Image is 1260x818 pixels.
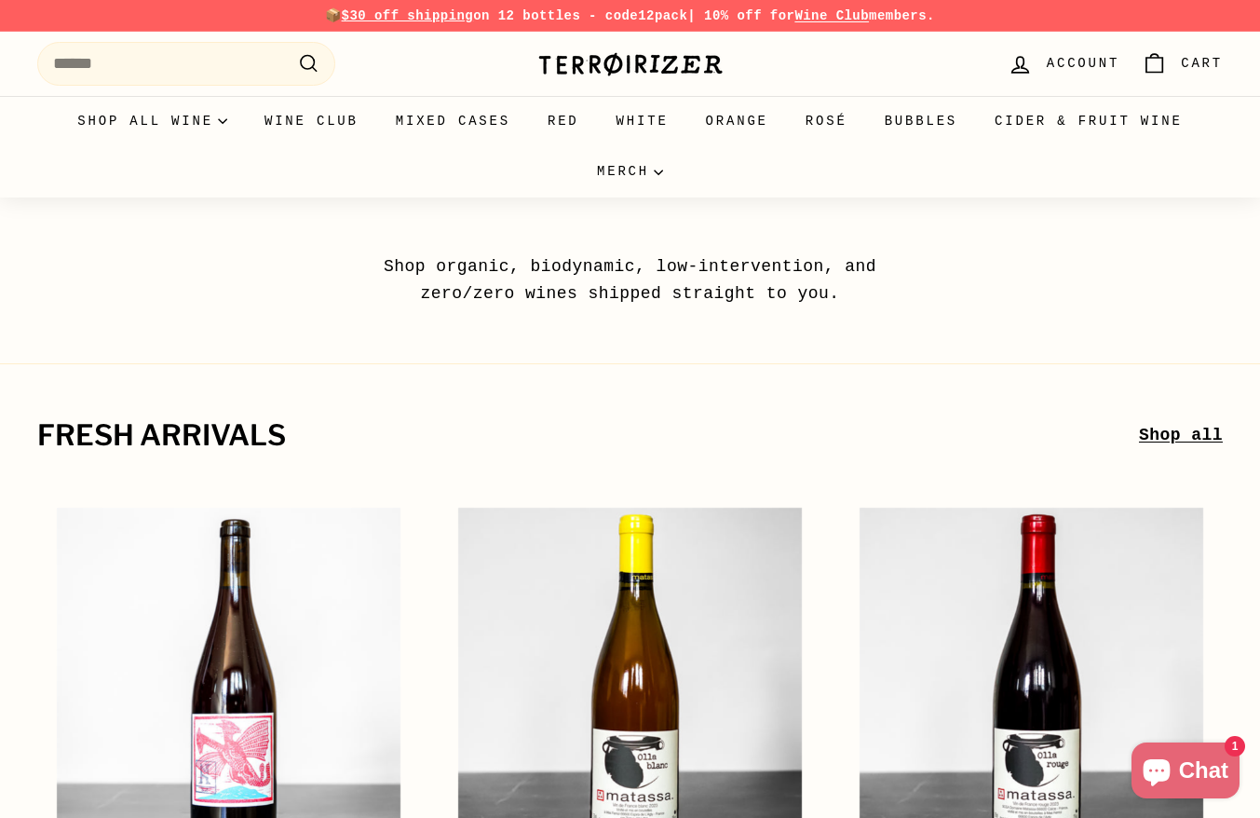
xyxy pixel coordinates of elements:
p: 📦 on 12 bottles - code | 10% off for members. [37,6,1223,26]
a: Mixed Cases [377,96,529,146]
a: Wine Club [794,8,869,23]
a: Orange [687,96,787,146]
a: Cart [1131,36,1234,91]
a: Cider & Fruit Wine [976,96,1201,146]
a: White [598,96,687,146]
inbox-online-store-chat: Shopify online store chat [1126,743,1245,803]
summary: Merch [578,146,682,197]
a: Rosé [787,96,866,146]
a: Bubbles [866,96,976,146]
a: Wine Club [246,96,377,146]
a: Red [529,96,598,146]
span: Account [1047,53,1119,74]
summary: Shop all wine [59,96,246,146]
strong: 12pack [638,8,687,23]
h2: fresh arrivals [37,420,1139,452]
span: $30 off shipping [342,8,474,23]
a: Shop all [1139,422,1223,449]
span: Cart [1181,53,1223,74]
p: Shop organic, biodynamic, low-intervention, and zero/zero wines shipped straight to you. [342,253,919,307]
a: Account [996,36,1131,91]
